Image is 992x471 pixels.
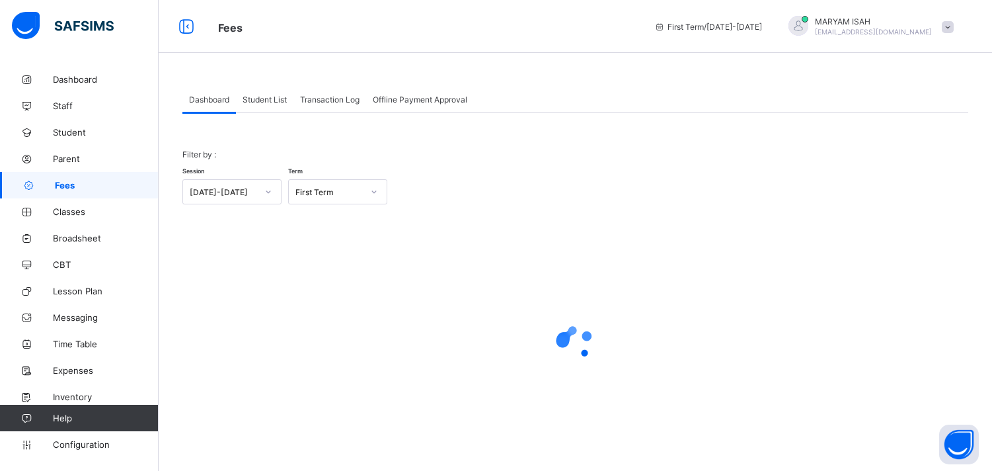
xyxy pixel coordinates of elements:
span: Term [288,167,303,175]
span: Lesson Plan [53,286,159,296]
span: Dashboard [189,95,229,105]
span: Filter by : [182,150,216,159]
span: Help [53,413,158,423]
span: Fees [218,21,243,34]
span: Time Table [53,339,159,349]
span: Dashboard [53,74,159,85]
span: Fees [55,180,159,191]
div: [DATE]-[DATE] [190,187,257,197]
button: Open asap [939,425,979,464]
span: session/term information [654,22,762,32]
img: safsims [12,12,114,40]
span: Inventory [53,392,159,402]
span: Student List [243,95,287,105]
span: Student [53,127,159,138]
div: MARYAMISAH [775,16,960,38]
span: Staff [53,101,159,111]
span: Expenses [53,365,159,376]
div: First Term [295,187,363,197]
span: Offline Payment Approval [373,95,467,105]
span: Parent [53,153,159,164]
span: [EMAIL_ADDRESS][DOMAIN_NAME] [815,28,932,36]
span: Broadsheet [53,233,159,243]
span: Messaging [53,312,159,323]
span: Session [182,167,204,175]
span: Classes [53,206,159,217]
span: Configuration [53,439,158,450]
span: Transaction Log [300,95,360,105]
span: MARYAM ISAH [815,17,932,26]
span: CBT [53,259,159,270]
